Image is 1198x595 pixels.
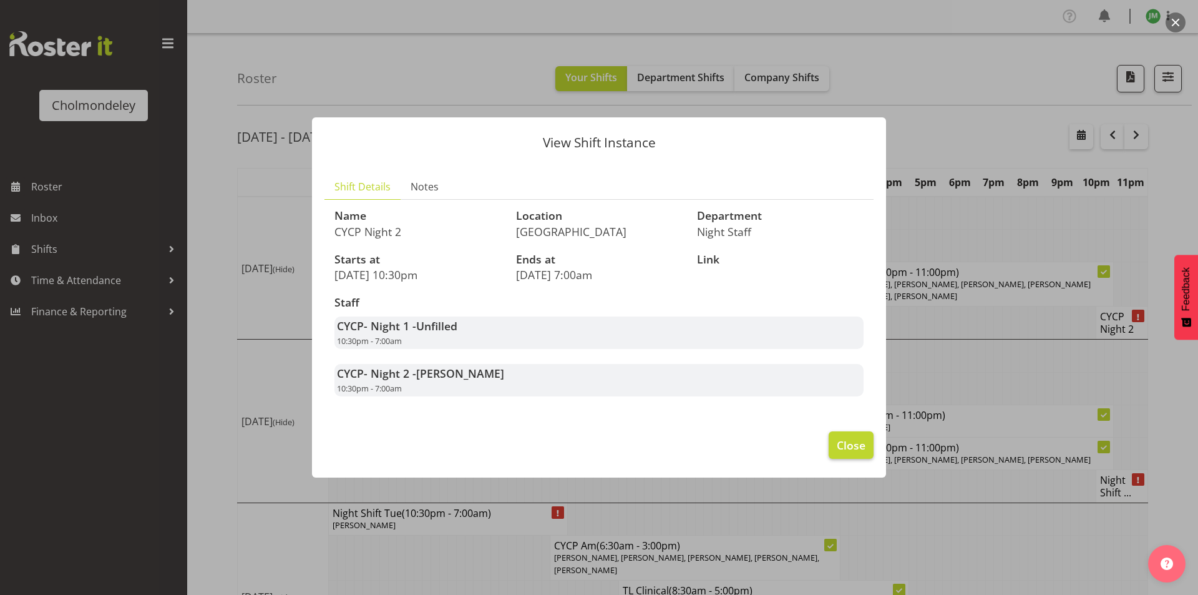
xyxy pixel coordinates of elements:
[334,268,501,282] p: [DATE] 10:30pm
[697,253,864,266] h3: Link
[829,431,874,459] button: Close
[1161,558,1173,570] img: help-xxl-2.png
[516,268,683,282] p: [DATE] 7:00am
[697,210,864,222] h3: Department
[337,366,504,381] strong: CYCP- Night 2 -
[337,318,457,333] strong: CYCP- Night 1 -
[516,253,683,266] h3: Ends at
[334,225,501,238] p: CYCP Night 2
[337,335,402,347] span: 10:30pm - 7:00am
[334,179,391,194] span: Shift Details
[697,225,864,238] p: Night Staff
[516,210,683,222] h3: Location
[416,366,504,381] span: [PERSON_NAME]
[837,437,865,453] span: Close
[416,318,457,333] span: Unfilled
[337,383,402,394] span: 10:30pm - 7:00am
[1181,267,1192,311] span: Feedback
[411,179,439,194] span: Notes
[334,253,501,266] h3: Starts at
[334,210,501,222] h3: Name
[324,136,874,149] p: View Shift Instance
[516,225,683,238] p: [GEOGRAPHIC_DATA]
[1174,255,1198,340] button: Feedback - Show survey
[334,297,864,309] h3: Staff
